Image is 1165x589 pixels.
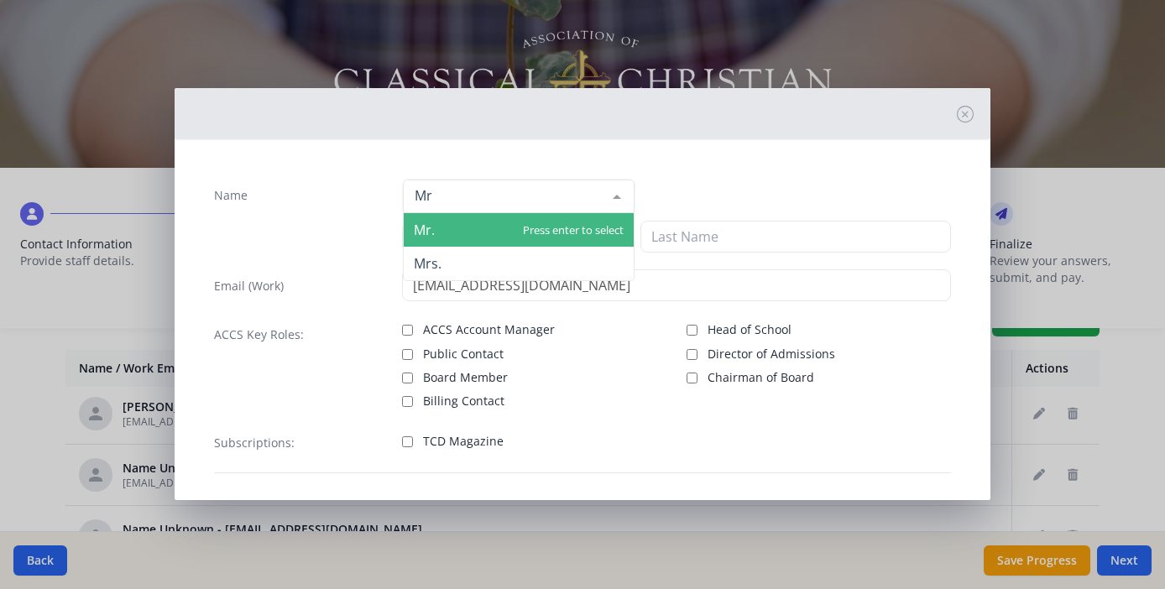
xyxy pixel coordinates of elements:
input: contact@site.com [402,269,950,301]
input: Public Contact [402,349,413,360]
button: Save [903,500,951,532]
input: Board Member [402,373,413,383]
span: Mrs. [414,254,441,273]
span: Mr. [414,221,435,239]
input: ACCS Account Manager [402,325,413,336]
button: Cancel [837,500,896,532]
input: TCD Magazine [402,436,413,447]
input: First Name [402,221,633,253]
input: Director of Admissions [687,349,697,360]
span: Chairman of Board [708,369,814,386]
label: ACCS Key Roles: [214,326,304,343]
input: Billing Contact [402,396,413,407]
span: TCD Magazine [423,433,504,450]
span: Head of School [708,321,791,338]
input: Head of School [687,325,697,336]
label: Email (Work) [214,278,284,294]
input: Last Name [640,221,951,253]
span: Public Contact [423,346,504,362]
span: ACCS Account Manager [423,321,555,338]
span: Board Member [423,369,508,386]
input: Salutation [410,187,599,204]
label: Name [214,187,248,204]
span: Billing Contact [423,393,504,409]
input: Chairman of Board [687,373,697,383]
label: Subscriptions: [214,435,295,451]
span: Director of Admissions [708,346,835,362]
